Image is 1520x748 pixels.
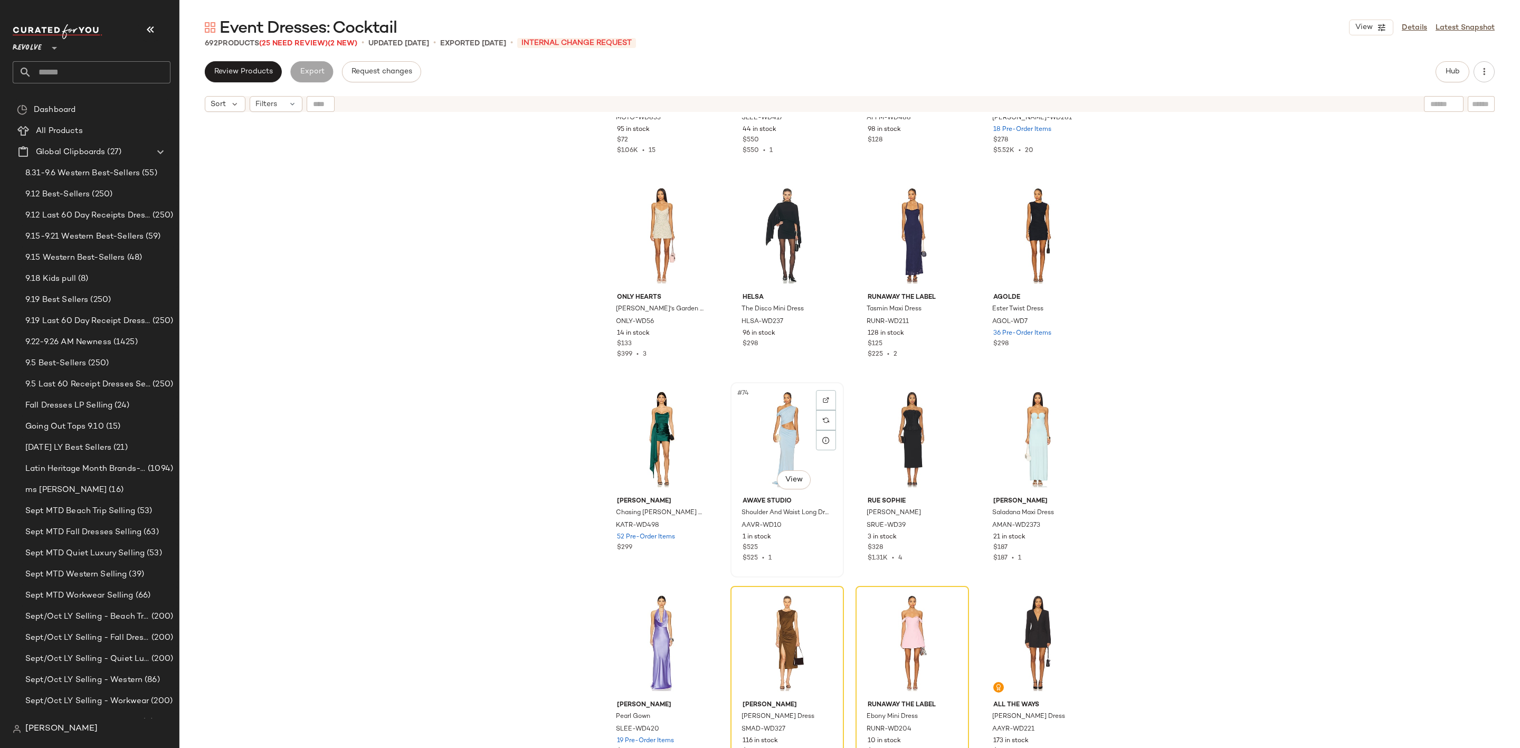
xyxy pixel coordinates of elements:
[362,37,364,50] span: •
[25,674,142,686] span: Sept/Oct LY Selling - Western
[743,293,832,302] span: Helsa
[617,351,632,358] span: $399
[649,147,655,154] span: 15
[351,68,412,76] span: Request changes
[995,684,1002,690] img: svg%3e
[823,417,829,423] img: svg%3e
[609,590,715,696] img: SLEE-WD420_V1.jpg
[1436,61,1469,82] button: Hub
[36,125,83,137] span: All Products
[743,125,776,135] span: 44 in stock
[342,61,421,82] button: Request changes
[1025,147,1033,154] span: 20
[127,569,144,581] span: (39)
[993,339,1009,349] span: $298
[25,400,112,412] span: Fall Dresses LP Selling
[992,508,1054,518] span: Saladana Maxi Dress
[150,315,173,327] span: (250)
[259,40,328,48] span: (25 Need Review)
[149,632,173,644] span: (200)
[125,252,142,264] span: (48)
[868,533,897,542] span: 3 in stock
[993,147,1014,154] span: $5.52K
[616,725,659,734] span: SLEE-WD420
[785,476,803,484] span: View
[25,484,107,496] span: ms [PERSON_NAME]
[25,632,149,644] span: Sept/Oct LY Selling - Fall Dresses
[993,700,1082,710] span: ALL THE WAYS
[149,695,173,707] span: (200)
[36,146,105,158] span: Global Clipboards
[617,543,632,553] span: $299
[632,351,643,358] span: •
[146,463,173,475] span: (1094)
[25,463,146,475] span: Latin Heritage Month Brands- DO NOT DELETE
[868,497,957,506] span: Rue Sophie
[743,497,832,506] span: AWAVE Studio
[90,188,112,201] span: (250)
[993,543,1008,553] span: $187
[1355,23,1373,32] span: View
[616,317,654,327] span: ONLY-WD56
[517,38,636,48] span: INTERNAL CHANGE REQUEST
[769,147,773,154] span: 1
[25,210,150,222] span: 9.12 Last 60 Day Receipts Dresses
[867,113,911,123] span: AFFM-WD488
[1014,147,1025,154] span: •
[13,725,21,733] img: svg%3e
[25,336,111,348] span: 9.22-9.26 AM Newness
[868,351,883,358] span: $225
[25,526,141,538] span: Sept MTD Fall Dresses Selling
[25,653,149,665] span: Sept/Oct LY Selling - Quiet Luxe
[985,182,1091,289] img: AGOL-WD7_V1.jpg
[743,329,775,338] span: 96 in stock
[643,351,647,358] span: 3
[742,508,831,518] span: Shoulder And Waist Long Dress
[993,293,1082,302] span: AGOLDE
[993,329,1051,338] span: 36 Pre-Order Items
[25,231,144,243] span: 9.15-9.21 Western Best-Sellers
[255,99,277,110] span: Filters
[867,712,918,722] span: Ebony Mini Dress
[17,105,27,115] img: svg%3e
[205,61,282,82] button: Review Products
[205,22,215,33] img: svg%3e
[868,293,957,302] span: Runaway The Label
[440,38,506,49] p: Exported [DATE]
[868,339,882,349] span: $125
[1018,555,1021,562] span: 1
[149,611,173,623] span: (200)
[894,351,897,358] span: 2
[742,317,783,327] span: HLSA-WD237
[25,357,86,370] span: 9.5 Best-Sellers
[13,36,42,55] span: Revolve
[25,569,127,581] span: Sept MTD Western Selling
[993,125,1051,135] span: 18 Pre-Order Items
[993,736,1029,746] span: 173 in stock
[768,555,772,562] span: 1
[638,147,649,154] span: •
[617,147,638,154] span: $1.06K
[743,700,832,710] span: [PERSON_NAME]
[609,182,715,289] img: ONLY-WD56_V1.jpg
[25,547,145,560] span: Sept MTD Quiet Luxury Selling
[867,521,906,531] span: SRUE-WD39
[25,421,104,433] span: Going Out Tops 9.10
[144,231,160,243] span: (59)
[743,555,758,562] span: $525
[742,712,814,722] span: [PERSON_NAME] Dress
[25,315,150,327] span: 9.19 Last 60 Day Receipt Dresses Selling
[140,167,157,179] span: (55)
[992,712,1065,722] span: [PERSON_NAME] Dress
[34,104,75,116] span: Dashboard
[616,712,650,722] span: Pearl Gown
[220,18,397,39] span: Event Dresses: Cocktail
[86,357,109,370] span: (250)
[104,421,121,433] span: (15)
[992,305,1043,314] span: Ester Twist Dress
[433,37,436,50] span: •
[25,723,98,735] span: [PERSON_NAME]
[992,521,1040,531] span: AMAN-WD2373
[993,497,1082,506] span: [PERSON_NAME]
[992,725,1034,734] span: AAYR-WD221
